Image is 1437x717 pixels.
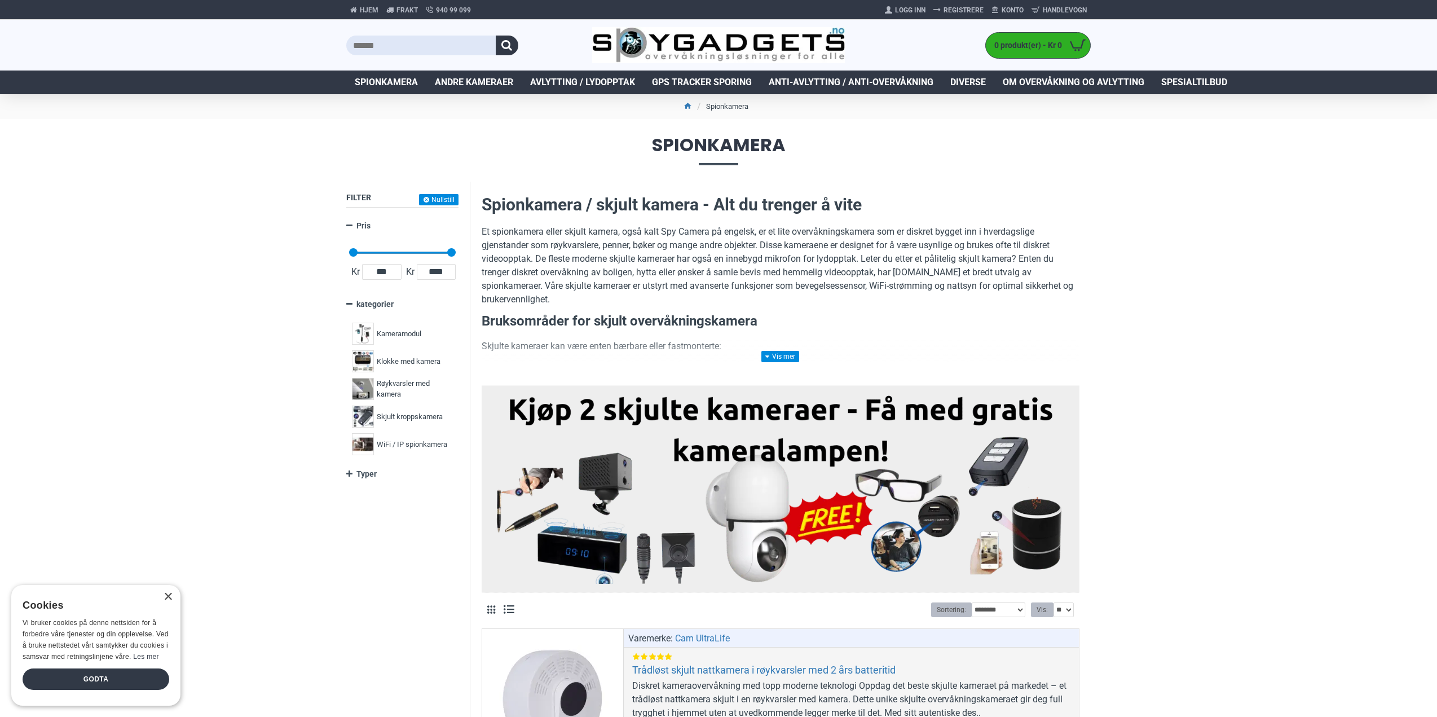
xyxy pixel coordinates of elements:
[352,433,374,455] img: WiFi / IP spionkamera
[628,632,673,645] span: Varemerke:
[346,294,459,314] a: kategorier
[1028,1,1091,19] a: Handlevogn
[490,392,1071,584] img: Kjøp 2 skjulte kameraer – Få med gratis kameralampe!
[504,360,607,371] strong: Bærbare spionkameraer:
[1002,5,1024,15] span: Konto
[352,378,374,400] img: Røykvarsler med kamera
[760,71,942,94] a: Anti-avlytting / Anti-overvåkning
[931,602,972,617] label: Sortering:
[986,33,1090,58] a: 0 produkt(er) - Kr 0
[352,323,374,345] img: Kameramodul
[988,1,1028,19] a: Konto
[360,5,378,15] span: Hjem
[23,593,162,618] div: Cookies
[929,1,988,19] a: Registrere
[881,1,929,19] a: Logg Inn
[1031,602,1053,617] label: Vis:
[482,193,1079,217] h2: Spionkamera / skjult kamera - Alt du trenger å vite
[482,312,1079,331] h3: Bruksområder for skjult overvåkningskamera
[346,71,426,94] a: Spionkamera
[1043,5,1087,15] span: Handlevogn
[377,439,447,450] span: WiFi / IP spionkamera
[396,5,418,15] span: Frakt
[377,356,440,367] span: Klokke med kamera
[942,71,994,94] a: Diverse
[346,464,459,484] a: Typer
[352,350,374,372] img: Klokke med kamera
[355,76,418,89] span: Spionkamera
[895,5,925,15] span: Logg Inn
[352,406,374,428] img: Skjult kroppskamera
[1003,76,1144,89] span: Om overvåkning og avlytting
[349,265,362,279] span: Kr
[632,663,896,676] a: Trådløst skjult nattkamera i røykvarsler med 2 års batteritid
[23,619,169,660] span: Vi bruker cookies på denne nettsiden for å forbedre våre tjenester og din opplevelse. Ved å bruke...
[346,136,1091,165] span: Spionkamera
[482,340,1079,353] p: Skjulte kameraer kan være enten bærbare eller fastmonterte:
[1161,76,1227,89] span: Spesialtilbud
[652,76,752,89] span: GPS Tracker Sporing
[346,216,459,236] a: Pris
[23,668,169,690] div: Godta
[504,359,1079,386] li: Disse kan tas med overalt og brukes til skjult filming i situasjoner der diskresjon er nødvendig ...
[377,378,450,400] span: Røykvarsler med kamera
[986,39,1065,51] span: 0 produkt(er) - Kr 0
[643,71,760,94] a: GPS Tracker Sporing
[377,411,443,423] span: Skjult kroppskamera
[675,632,730,645] a: Cam UltraLife
[522,71,643,94] a: Avlytting / Lydopptak
[994,71,1153,94] a: Om overvåkning og avlytting
[419,194,459,205] button: Nullstill
[769,76,933,89] span: Anti-avlytting / Anti-overvåkning
[133,653,158,661] a: Les mer, opens a new window
[435,76,513,89] span: Andre kameraer
[944,5,984,15] span: Registrere
[436,5,471,15] span: 940 99 099
[592,27,845,64] img: SpyGadgets.no
[404,265,417,279] span: Kr
[530,76,635,89] span: Avlytting / Lydopptak
[1153,71,1236,94] a: Spesialtilbud
[346,193,371,202] span: Filter
[164,593,172,601] div: Close
[377,328,421,340] span: Kameramodul
[482,225,1079,306] p: Et spionkamera eller skjult kamera, også kalt Spy Camera på engelsk, er et lite overvåkningskamer...
[426,71,522,94] a: Andre kameraer
[950,76,986,89] span: Diverse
